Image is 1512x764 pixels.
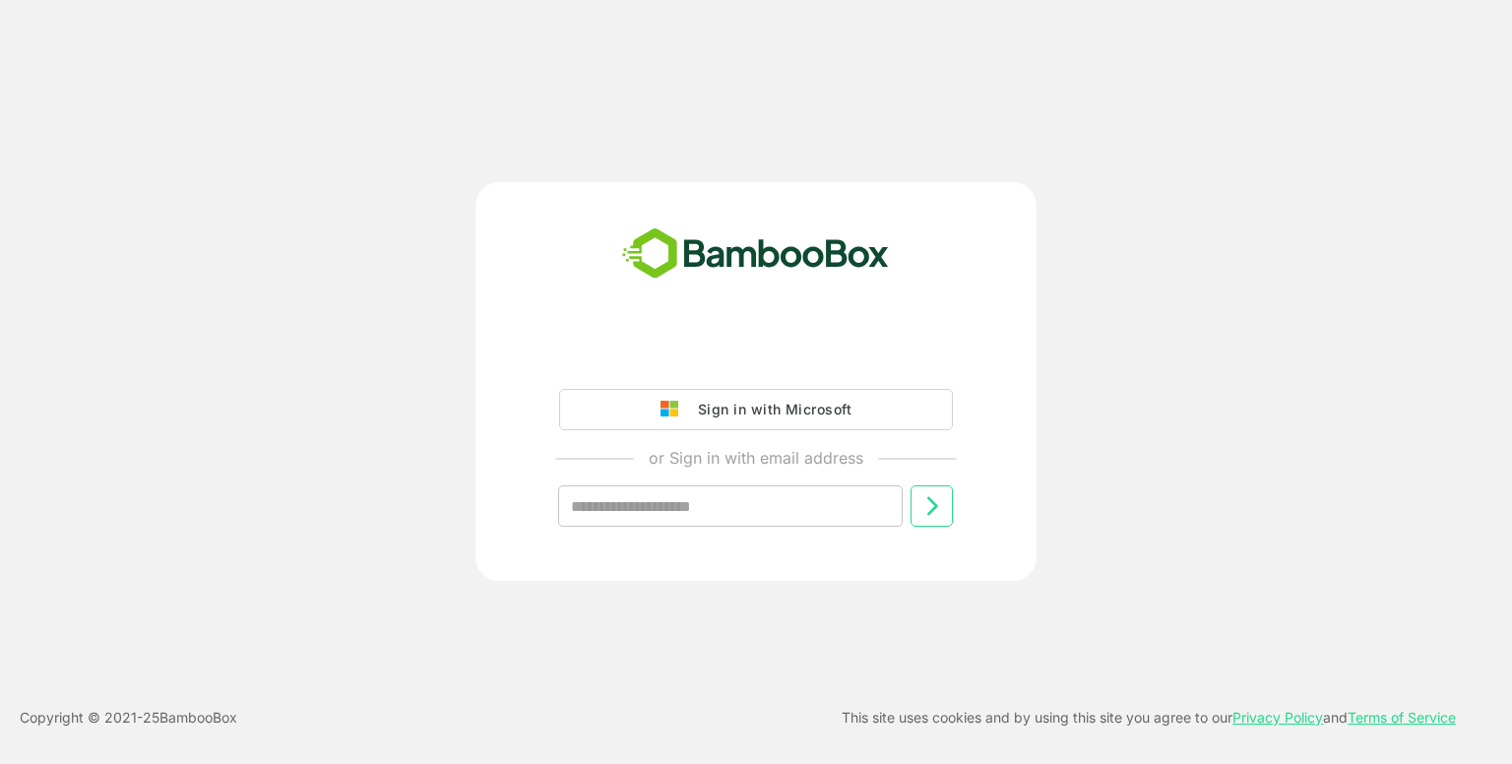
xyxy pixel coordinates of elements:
[20,706,237,730] p: Copyright © 2021- 25 BambooBox
[842,706,1456,730] p: This site uses cookies and by using this site you agree to our and
[611,222,900,286] img: bamboobox
[559,389,953,430] button: Sign in with Microsoft
[1348,709,1456,726] a: Terms of Service
[649,446,863,470] p: or Sign in with email address
[688,397,851,422] div: Sign in with Microsoft
[661,401,688,418] img: google
[1232,709,1323,726] a: Privacy Policy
